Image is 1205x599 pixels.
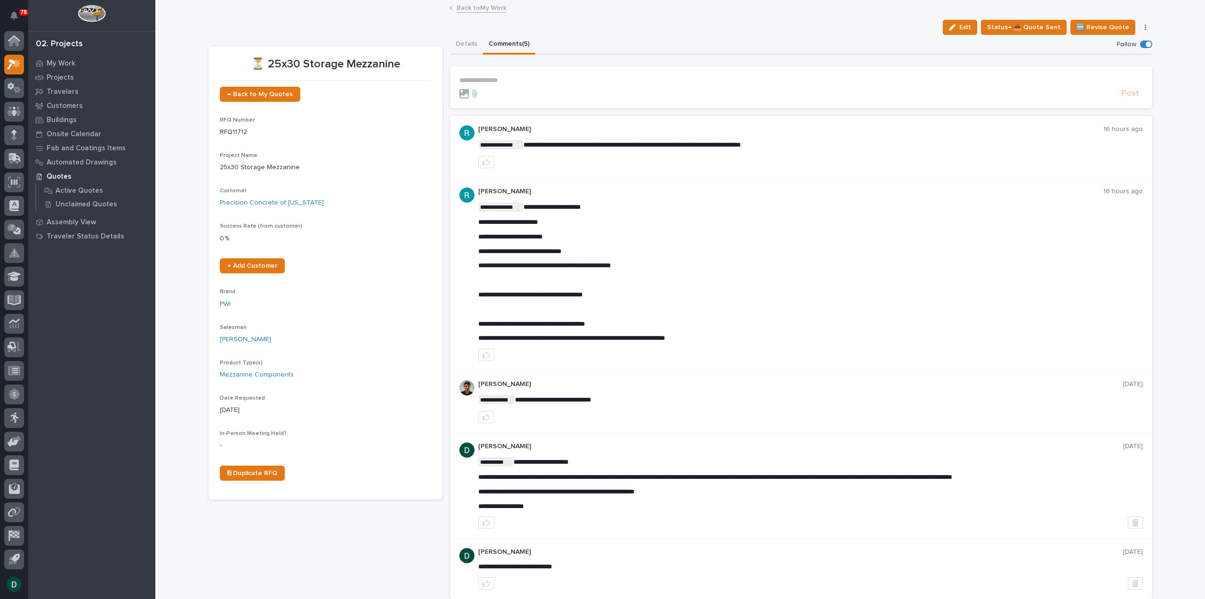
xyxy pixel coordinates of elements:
[220,198,324,208] a: Precision Concrete of [US_STATE]
[220,117,255,123] span: RFQ Number
[4,574,24,594] button: users-avatar
[56,200,117,209] p: Unclaimed Quotes
[459,443,474,458] img: ACg8ocJgdhFn4UJomsYM_ouCmoNuTXbjHW0N3LU2ED0DpQ4pt1V6hA=s96-c
[36,39,83,49] div: 02. Projects
[450,35,483,55] button: Details
[220,258,285,273] a: + Add Customer
[47,218,96,227] p: Assembly View
[4,6,24,25] button: Notifications
[28,84,155,98] a: Travelers
[47,59,75,68] p: My Work
[28,155,155,169] a: Automated Drawings
[220,395,265,401] span: Date Requested
[227,470,277,476] span: ⎘ Duplicate RFQ
[478,156,494,168] button: like this post
[459,125,474,140] img: ACg8ocLIQ8uTLu8xwXPI_zF_j4cWilWA_If5Zu0E3tOGGkFk=s96-c
[220,57,431,71] p: ⏳ 25x30 Storage Mezzanine
[478,548,1123,556] p: [PERSON_NAME]
[987,22,1060,33] span: Status→ 📤 Quote Sent
[478,577,494,590] button: like this post
[459,548,474,563] img: ACg8ocJgdhFn4UJomsYM_ouCmoNuTXbjHW0N3LU2ED0DpQ4pt1V6hA=s96-c
[28,98,155,113] a: Customers
[220,335,271,345] a: [PERSON_NAME]
[220,441,431,451] p: -
[28,56,155,70] a: My Work
[47,74,74,82] p: Projects
[220,163,431,172] p: 25x30 Storage Mezzanine
[478,188,1103,196] p: [PERSON_NAME]
[1121,88,1139,99] span: Post
[1117,41,1136,49] p: Follow
[220,405,431,415] p: [DATE]
[1076,22,1129,33] span: 🆕 Revise Quote
[981,20,1067,35] button: Status→ 📤 Quote Sent
[1103,188,1143,196] p: 16 hours ago
[459,188,474,203] img: ACg8ocLIQ8uTLu8xwXPI_zF_j4cWilWA_If5Zu0E3tOGGkFk=s96-c
[959,23,971,32] span: Edit
[220,223,302,229] span: Success Rate (from customer)
[21,9,27,16] p: 78
[220,431,287,436] span: In-Person Meeting Held?
[220,325,247,330] span: Salesman
[227,263,277,269] span: + Add Customer
[78,5,105,22] img: Workspace Logo
[56,187,103,195] p: Active Quotes
[1117,88,1143,99] button: Post
[28,127,155,141] a: Onsite Calendar
[47,144,126,153] p: Fab and Coatings Items
[220,188,247,194] span: Customer
[478,125,1103,133] p: [PERSON_NAME]
[12,11,24,26] div: Notifications78
[47,232,124,241] p: Traveler Status Details
[28,169,155,183] a: Quotes
[28,215,155,229] a: Assembly View
[483,35,535,55] button: Comments (5)
[28,141,155,155] a: Fab and Coatings Items
[220,299,231,309] a: PWI
[478,349,494,361] button: like this post
[36,197,155,211] a: Unclaimed Quotes
[47,172,72,181] p: Quotes
[943,20,977,35] button: Edit
[459,380,474,395] img: AOh14Gjx62Rlbesu-yIIyH4c_jqdfkUZL5_Os84z4H1p=s96-c
[457,2,506,13] a: Back toMy Work
[1128,577,1143,590] button: Delete post
[220,289,235,295] span: Brand
[47,130,101,139] p: Onsite Calendar
[1123,548,1143,556] p: [DATE]
[478,517,494,529] button: like this post
[47,116,77,124] p: Buildings
[1128,517,1143,529] button: Delete post
[220,127,431,137] p: RFQ11712
[227,91,293,98] span: ← Back to My Quotes
[36,184,155,197] a: Active Quotes
[1123,443,1143,451] p: [DATE]
[47,158,117,167] p: Automated Drawings
[220,370,294,380] a: Mezzanine Components
[220,360,263,366] span: Product Type(s)
[220,153,257,158] span: Project Name
[1070,20,1135,35] button: 🆕 Revise Quote
[28,113,155,127] a: Buildings
[220,466,285,481] a: ⎘ Duplicate RFQ
[478,443,1123,451] p: [PERSON_NAME]
[220,234,431,244] p: 0 %
[1123,380,1143,388] p: [DATE]
[47,102,83,110] p: Customers
[220,87,300,102] a: ← Back to My Quotes
[47,88,79,96] p: Travelers
[28,229,155,243] a: Traveler Status Details
[1103,125,1143,133] p: 16 hours ago
[478,411,494,423] button: like this post
[28,70,155,84] a: Projects
[478,380,1123,388] p: [PERSON_NAME]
